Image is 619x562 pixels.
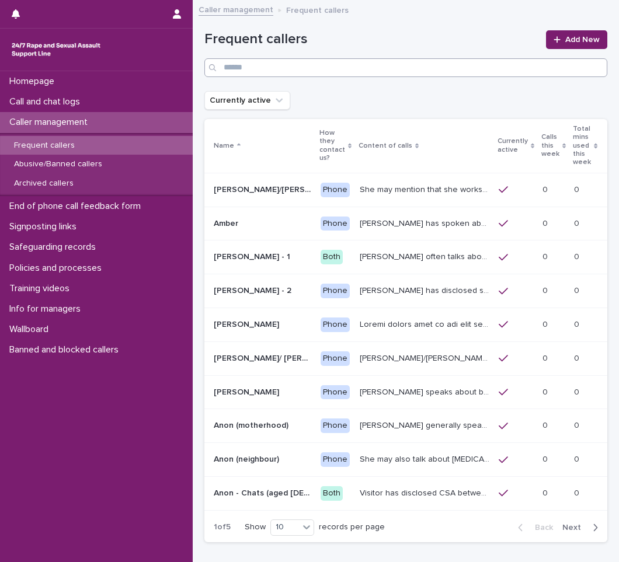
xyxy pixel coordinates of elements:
[319,522,385,532] p: records per page
[360,317,492,330] p: Andrew shared that he has been raped and beaten by a group of men in or near his home twice withi...
[543,486,550,498] p: 0
[543,284,550,296] p: 0
[5,283,79,294] p: Training videos
[214,418,291,431] p: Anon (motherhood)
[5,159,112,169] p: Abusive/Banned callers
[199,2,273,16] a: Caller management
[5,179,83,189] p: Archived callers
[321,385,350,400] div: Phone
[359,139,412,152] p: Content of calls
[543,452,550,465] p: 0
[360,486,492,498] p: Visitor has disclosed CSA between 9-12 years of age involving brother in law who lifted them out ...
[509,522,558,533] button: Back
[562,523,588,532] span: Next
[528,523,553,532] span: Back
[574,317,582,330] p: 0
[543,385,550,397] p: 0
[360,250,492,262] p: Amy often talks about being raped a night before or 2 weeks ago or a month ago. She also makes re...
[214,284,294,296] p: [PERSON_NAME] - 2
[204,207,617,240] tr: AmberAmber Phone[PERSON_NAME] has spoken about multiple experiences of [MEDICAL_DATA]. [PERSON_NA...
[214,183,314,195] p: Abbie/Emily (Anon/'I don't know'/'I can't remember')
[574,385,582,397] p: 0
[214,351,314,364] p: [PERSON_NAME]/ [PERSON_NAME]
[214,217,241,229] p: Amber
[5,76,64,87] p: Homepage
[360,183,492,195] p: She may mention that she works as a Nanny, looking after two children. Abbie / Emily has let us k...
[5,201,150,212] p: End of phone call feedback form
[543,418,550,431] p: 0
[541,131,559,160] p: Calls this week
[214,452,281,465] p: Anon (neighbour)
[321,418,350,433] div: Phone
[574,284,582,296] p: 0
[565,36,600,44] span: Add New
[204,240,617,274] tr: [PERSON_NAME] - 1[PERSON_NAME] - 1 Both[PERSON_NAME] often talks about being raped a night before...
[204,513,240,542] p: 1 of 5
[360,385,492,397] p: Caller speaks about being raped and abused by the police and her ex-husband of 20 years. She has ...
[5,303,90,315] p: Info for managers
[9,38,103,61] img: rhQMoQhaT3yELyF149Cw
[558,522,607,533] button: Next
[543,183,550,195] p: 0
[573,123,591,169] p: Total mins used this week
[321,317,350,332] div: Phone
[574,418,582,431] p: 0
[543,217,550,229] p: 0
[5,96,89,107] p: Call and chat logs
[204,443,617,477] tr: Anon (neighbour)Anon (neighbour) PhoneShe may also talk about [MEDICAL_DATA] and about currently ...
[245,522,266,532] p: Show
[321,351,350,366] div: Phone
[214,139,234,152] p: Name
[543,351,550,364] p: 0
[498,135,528,156] p: Currently active
[543,250,550,262] p: 0
[271,521,299,533] div: 10
[5,263,111,274] p: Policies and processes
[214,250,293,262] p: [PERSON_NAME] - 1
[360,217,492,229] p: Amber has spoken about multiple experiences of sexual abuse. Amber told us she is now 18 (as of 0...
[204,341,617,375] tr: [PERSON_NAME]/ [PERSON_NAME][PERSON_NAME]/ [PERSON_NAME] Phone[PERSON_NAME]/[PERSON_NAME] often t...
[543,317,550,330] p: 0
[321,452,350,467] div: Phone
[204,173,617,207] tr: [PERSON_NAME]/[PERSON_NAME] (Anon/'I don't know'/'I can't remember')[PERSON_NAME]/[PERSON_NAME] (...
[204,409,617,443] tr: Anon (motherhood)Anon (motherhood) Phone[PERSON_NAME] generally speaks conversationally about man...
[319,127,345,165] p: How they contact us?
[204,274,617,308] tr: [PERSON_NAME] - 2[PERSON_NAME] - 2 Phone[PERSON_NAME] has disclosed she has survived two rapes, o...
[574,452,582,465] p: 0
[5,117,97,128] p: Caller management
[204,375,617,409] tr: [PERSON_NAME][PERSON_NAME] Phone[PERSON_NAME] speaks about being raped and abused by the police a...
[574,183,582,195] p: 0
[321,486,343,501] div: Both
[214,385,281,397] p: [PERSON_NAME]
[574,486,582,498] p: 0
[5,324,58,335] p: Wallboard
[574,351,582,364] p: 0
[574,250,582,262] p: 0
[286,3,349,16] p: Frequent callers
[204,91,290,110] button: Currently active
[5,221,86,232] p: Signposting links
[321,284,350,298] div: Phone
[321,217,350,231] div: Phone
[214,486,314,498] p: Anon - Chats (aged 16 -17)
[214,317,281,330] p: [PERSON_NAME]
[5,242,105,253] p: Safeguarding records
[204,476,617,510] tr: Anon - Chats (aged [DEMOGRAPHIC_DATA])Anon - Chats (aged [DEMOGRAPHIC_DATA]) BothVisitor has disc...
[360,452,492,465] p: She may also talk about child sexual abuse and about currently being physically disabled. She has...
[204,31,539,48] h1: Frequent callers
[360,418,492,431] p: Caller generally speaks conversationally about many different things in her life and rarely speak...
[204,58,607,77] input: Search
[360,284,492,296] p: Amy has disclosed she has survived two rapes, one in the UK and the other in Australia in 2013. S...
[5,141,84,151] p: Frequent callers
[5,344,128,355] p: Banned and blocked callers
[546,30,607,49] a: Add New
[574,217,582,229] p: 0
[360,351,492,364] p: Anna/Emma often talks about being raped at gunpoint at the age of 13/14 by her ex-partner, aged 1...
[321,183,350,197] div: Phone
[321,250,343,264] div: Both
[204,308,617,341] tr: [PERSON_NAME][PERSON_NAME] PhoneLoremi dolors amet co adi elit seddo eiu tempor in u labor et dol...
